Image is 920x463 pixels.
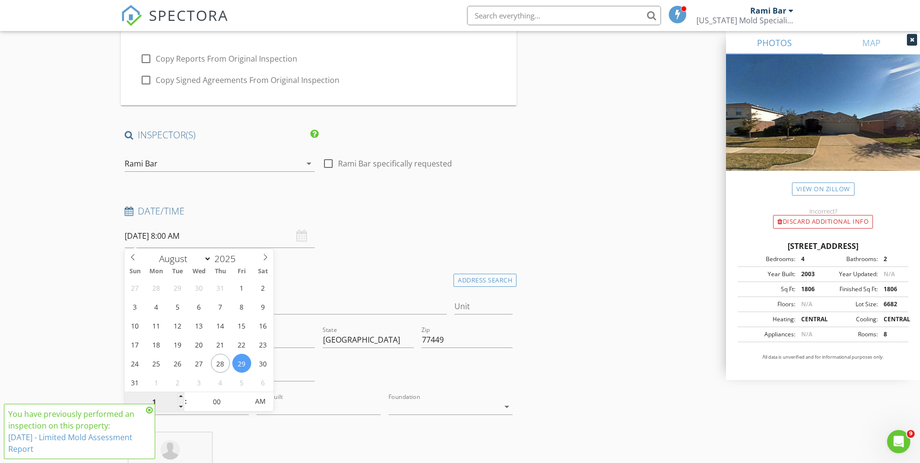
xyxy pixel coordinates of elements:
[147,373,166,392] span: September 1, 2025
[738,240,908,252] div: [STREET_ADDRESS]
[184,392,187,411] span: :
[823,270,878,279] div: Year Updated:
[795,255,823,264] div: 4
[467,6,661,25] input: Search everything...
[147,335,166,354] span: August 18, 2025
[168,297,187,316] span: August 5, 2025
[211,278,230,297] span: July 31, 2025
[795,315,823,324] div: CENTRAL
[741,270,795,279] div: Year Built:
[823,31,920,54] a: MAP
[501,401,513,413] i: arrow_drop_down
[878,300,905,309] div: 6682
[149,5,228,25] span: SPECTORA
[168,354,187,373] span: August 26, 2025
[232,278,251,297] span: August 1, 2025
[823,330,878,339] div: Rooms:
[254,278,273,297] span: August 2, 2025
[190,297,209,316] span: August 6, 2025
[801,330,812,338] span: N/A
[125,129,319,141] h4: INSPECTOR(S)
[125,205,513,217] h4: Date/Time
[126,373,145,392] span: August 31, 2025
[167,268,188,275] span: Tue
[741,315,795,324] div: Heating:
[125,224,315,248] input: Select date
[190,373,209,392] span: September 3, 2025
[211,335,230,354] span: August 21, 2025
[254,297,273,316] span: August 9, 2025
[8,432,132,454] a: [DATE] - Limited Mold Assessment Report
[726,207,920,215] div: Incorrect?
[823,300,878,309] div: Lot Size:
[773,215,873,229] div: Discard Additional info
[884,270,895,278] span: N/A
[801,300,812,308] span: N/A
[453,274,516,287] div: Address Search
[231,268,252,275] span: Fri
[168,373,187,392] span: September 2, 2025
[168,316,187,335] span: August 12, 2025
[156,54,297,64] label: Copy Reports From Original Inspection
[168,278,187,297] span: July 29, 2025
[188,268,210,275] span: Wed
[887,430,910,453] iframe: Intercom live chat
[211,373,230,392] span: September 4, 2025
[126,278,145,297] span: July 27, 2025
[254,335,273,354] span: August 23, 2025
[126,354,145,373] span: August 24, 2025
[247,392,274,411] span: Click to toggle
[147,297,166,316] span: August 4, 2025
[145,268,167,275] span: Mon
[190,278,209,297] span: July 30, 2025
[125,268,146,275] span: Sun
[878,315,905,324] div: CENTRAL
[252,268,274,275] span: Sat
[190,335,209,354] span: August 20, 2025
[823,285,878,294] div: Finished Sq Ft:
[211,316,230,335] span: August 14, 2025
[726,31,823,54] a: PHOTOS
[823,255,878,264] div: Bathrooms:
[232,373,251,392] span: September 5, 2025
[147,278,166,297] span: July 28, 2025
[190,316,209,335] span: August 13, 2025
[878,330,905,339] div: 8
[878,255,905,264] div: 2
[125,159,158,168] div: Rami Bar
[147,316,166,335] span: August 11, 2025
[726,54,920,194] img: streetview
[741,285,795,294] div: Sq Ft:
[156,75,339,85] label: Copy Signed Agreements From Original Inspection
[738,354,908,361] p: All data is unverified and for informational purposes only.
[210,268,231,275] span: Thu
[741,330,795,339] div: Appliances:
[161,440,180,460] img: default-user-f0147aede5fd5fa78ca7ade42f37bd4542148d508eef1c3d3ea960f66861d68b.jpg
[254,373,273,392] span: September 6, 2025
[741,300,795,309] div: Floors:
[8,408,143,455] div: You have previously performed an inspection on this property:
[254,354,273,373] span: August 30, 2025
[168,335,187,354] span: August 19, 2025
[338,159,452,168] label: Rami Bar specifically requested
[211,354,230,373] span: August 28, 2025
[211,297,230,316] span: August 7, 2025
[823,315,878,324] div: Cooling:
[254,316,273,335] span: August 16, 2025
[126,297,145,316] span: August 3, 2025
[232,354,251,373] span: August 29, 2025
[126,316,145,335] span: August 10, 2025
[125,271,513,284] h4: Location
[232,316,251,335] span: August 15, 2025
[232,297,251,316] span: August 8, 2025
[907,430,915,438] span: 9
[211,252,243,265] input: Year
[795,270,823,279] div: 2003
[750,6,786,16] div: Rami Bar
[121,13,228,33] a: SPECTORA
[147,354,166,373] span: August 25, 2025
[795,285,823,294] div: 1806
[121,5,142,26] img: The Best Home Inspection Software - Spectora
[792,182,855,196] a: View on Zillow
[303,158,315,169] i: arrow_drop_down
